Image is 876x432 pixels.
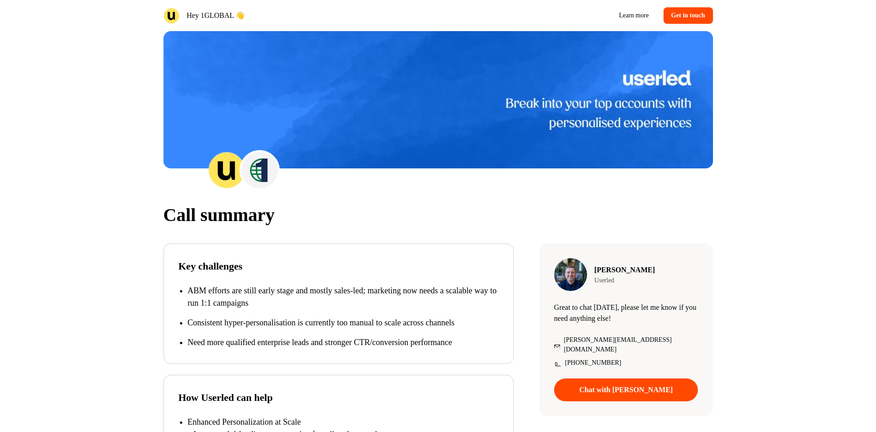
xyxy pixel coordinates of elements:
p: Great to chat [DATE], please let me know if you need anything else! [554,302,698,324]
p: ABM efforts are still early stage and mostly sales-led; marketing now needs a scalable way to run... [188,285,499,309]
a: Learn more [612,7,656,24]
p: Enhanced Personalization at Scale [188,416,499,428]
p: Call summary [163,201,713,229]
p: How Userled can help [179,390,499,405]
p: [PHONE_NUMBER] [565,358,621,367]
p: Hey 1GLOBAL 👋 [187,10,245,21]
p: Key challenges [179,259,499,274]
p: Consistent hyper-personalisation is currently too manual to scale across channels [188,317,499,329]
a: Chat with [PERSON_NAME] [554,378,698,401]
p: [PERSON_NAME][EMAIL_ADDRESS][DOMAIN_NAME] [564,335,698,354]
a: Get in touch [664,7,713,24]
p: Need more qualified enterprise leads and stronger CTR/conversion performance [188,336,499,349]
p: Userled [594,275,655,285]
p: [PERSON_NAME] [594,265,655,275]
